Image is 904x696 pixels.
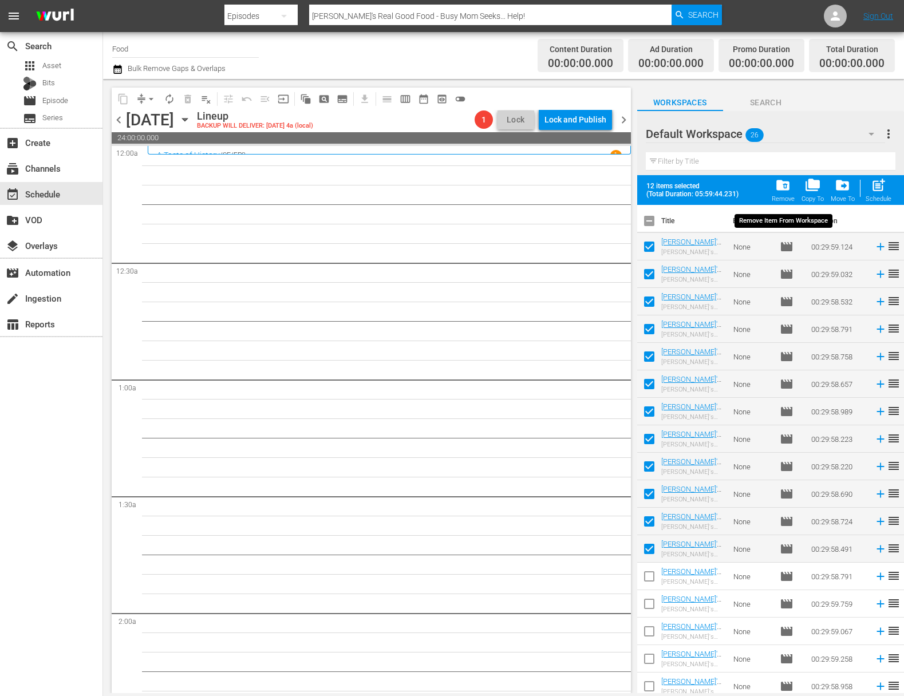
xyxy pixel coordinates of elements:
div: Content Duration [548,41,613,57]
th: Type [773,205,804,237]
span: 26 [745,123,764,147]
span: Episode [780,487,794,501]
span: Reports [6,318,19,331]
div: [PERSON_NAME]'s Real Good Food - Teeny Kitchen [661,496,724,503]
span: Fill episodes with ad slates [256,90,274,108]
svg: Add to Schedule [874,405,887,418]
span: drive_file_move [835,177,850,193]
span: 12 items selected [646,182,744,190]
span: Create Search Block [315,90,333,108]
div: [PERSON_NAME]'s Real Good Food - [PERSON_NAME] [661,276,724,283]
a: [PERSON_NAME]'s Real Good Food - Beauty Food [661,622,721,648]
span: Episode [780,350,794,363]
svg: Add to Schedule [874,378,887,390]
span: Episode [780,624,794,638]
span: Search [723,96,809,110]
span: Week Calendar View [396,90,415,108]
td: 00:29:58.220 [807,453,870,480]
td: None [729,563,775,590]
span: Select an event to delete [179,90,197,108]
svg: Add to Schedule [874,460,887,473]
span: 1 [475,115,493,124]
a: [PERSON_NAME]'s Real Good Food - Sweet Tooth Satisfiers [661,402,721,437]
div: [PERSON_NAME]'s Real Good Food - Crazy Schedule Dinner Challenge [661,441,724,448]
td: 00:29:58.532 [807,288,870,315]
a: [PERSON_NAME]'s Real Good Food - Office Food Overhaul [661,347,721,382]
a: [PERSON_NAME]'s Real Good Food - Herbivore VS Carnivore [661,457,721,492]
div: [PERSON_NAME]'s Real Good Food - It's My Party [661,523,724,531]
span: calendar_view_week_outlined [400,93,411,105]
span: reorder [887,239,901,253]
a: [PERSON_NAME]'s Real Good Food - Spring Break with No Regrets [661,567,721,602]
span: Channels [6,162,19,176]
span: Episode [780,515,794,528]
td: None [729,453,775,480]
td: None [729,260,775,288]
span: more_vert [882,127,895,141]
span: Episode [780,597,794,611]
svg: Add to Schedule [874,433,887,445]
svg: Add to Schedule [874,570,887,583]
div: Schedule [866,195,891,203]
span: Episode [780,542,794,556]
span: (Total Duration: 05:59:44.231) [646,190,744,198]
svg: Add to Schedule [874,598,887,610]
span: reorder [887,459,901,473]
td: None [729,315,775,343]
span: arrow_drop_down [145,93,157,105]
span: Overlays [6,239,19,253]
span: Clear Lineup [197,90,215,108]
a: [PERSON_NAME]'s Real Good Food - Busy Mom Seeks… Help! [661,540,723,574]
span: date_range_outlined [418,93,429,105]
td: 00:29:58.758 [807,343,870,370]
button: Schedule [862,174,895,206]
div: Bits [23,77,37,90]
span: Bits [42,77,55,89]
td: None [729,590,775,618]
span: Episode [780,240,794,254]
button: Lock [498,110,534,129]
span: Create Series Block [333,90,352,108]
span: Customize Events [215,88,238,110]
span: Search [6,39,19,53]
svg: Add to Schedule [874,350,887,363]
svg: Add to Schedule [874,295,887,308]
td: None [729,425,775,453]
span: reorder [887,267,901,280]
span: reorder [887,349,901,363]
span: subtitles_outlined [337,93,348,105]
td: 00:29:59.067 [807,618,870,645]
a: [PERSON_NAME]'s Real Good Food - Teeny Kitchen [661,485,721,511]
button: Copy To [798,174,827,206]
span: Episode [780,570,794,583]
span: reorder [887,541,901,555]
span: Asset [23,59,37,73]
span: Series [23,112,37,125]
td: None [729,535,775,563]
a: Sign Out [863,11,893,21]
span: Create [6,136,19,150]
div: Move To [831,195,855,203]
a: [PERSON_NAME]'s Real Good Food - It's My Party [661,512,721,538]
th: Ext. ID [726,205,772,237]
td: 00:29:59.258 [807,645,870,673]
span: reorder [887,624,901,638]
td: 00:29:59.124 [807,233,870,260]
span: Automation [6,266,19,280]
span: reorder [887,679,901,693]
span: reorder [887,377,901,390]
svg: Add to Schedule [874,268,887,280]
div: Total Duration [819,41,885,57]
span: menu [7,9,21,23]
span: reorder [887,294,901,308]
p: / [220,151,223,159]
span: Episode [780,679,794,693]
span: preview_outlined [436,93,448,105]
p: 1 [614,151,618,159]
div: Copy To [802,195,824,203]
svg: Add to Schedule [874,515,887,528]
span: Copy Item To Workspace [798,174,827,206]
span: Schedule [6,188,19,201]
a: [PERSON_NAME]'s Real Good Food - Say Yes to Chocolate [661,238,721,272]
span: Remove Gaps & Overlaps [132,90,160,108]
